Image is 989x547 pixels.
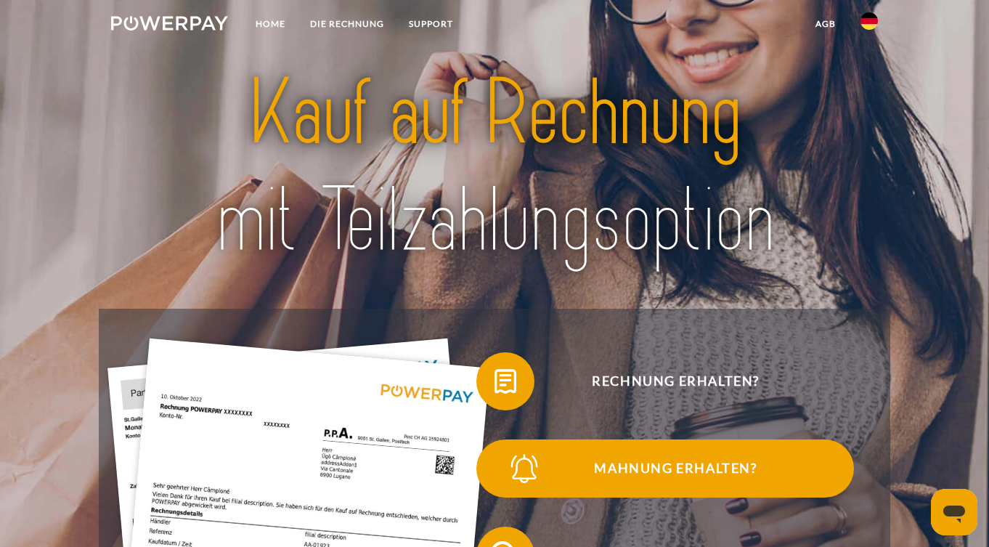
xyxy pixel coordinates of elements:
a: Home [243,11,298,37]
img: qb_bill.svg [487,363,524,400]
a: DIE RECHNUNG [298,11,396,37]
span: Mahnung erhalten? [497,439,853,498]
img: title-powerpay_de.svg [149,54,840,280]
img: logo-powerpay-white.svg [111,16,228,31]
span: Rechnung erhalten? [497,352,853,410]
button: Mahnung erhalten? [476,439,854,498]
a: SUPPORT [396,11,465,37]
img: de [860,12,878,30]
a: agb [803,11,848,37]
button: Rechnung erhalten? [476,352,854,410]
img: qb_bell.svg [506,450,542,487]
iframe: Schaltfläche zum Öffnen des Messaging-Fensters [931,489,977,535]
